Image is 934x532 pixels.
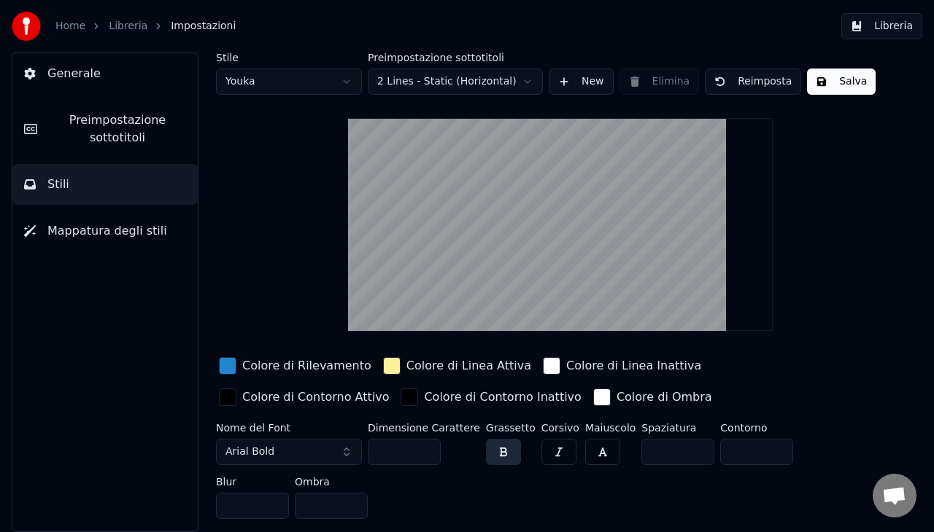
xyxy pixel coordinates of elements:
[216,386,392,409] button: Colore di Contorno Attivo
[12,100,198,158] button: Preimpostazione sottotitoli
[540,354,704,378] button: Colore di Linea Inattiva
[47,176,69,193] span: Stili
[398,386,584,409] button: Colore di Contorno Inattivo
[109,19,147,34] a: Libreria
[807,69,876,95] button: Salva
[841,13,922,39] button: Libreria
[216,52,362,63] label: Stile
[216,477,289,487] label: Blur
[705,69,801,95] button: Reimposta
[566,357,701,375] div: Colore di Linea Inattiva
[549,69,614,95] button: New
[720,423,793,433] label: Contorno
[225,445,274,459] span: Arial Bold
[49,112,186,146] span: Preimpostazione sottotitoli
[12,53,198,94] button: Generale
[171,19,236,34] span: Impostazioni
[47,222,167,240] span: Mappatura degli stili
[873,474,916,517] div: Aprire la chat
[590,386,715,409] button: Colore di Ombra
[216,354,374,378] button: Colore di Rilevamento
[295,477,368,487] label: Ombra
[380,354,534,378] button: Colore di Linea Attiva
[486,423,536,433] label: Grassetto
[617,388,712,406] div: Colore di Ombra
[55,19,85,34] a: Home
[12,211,198,251] button: Mappatura degli stili
[216,423,362,433] label: Nome del Font
[47,65,101,82] span: Generale
[585,423,636,433] label: Maiuscolo
[242,388,389,406] div: Colore di Contorno Attivo
[12,12,41,41] img: youka
[641,423,714,433] label: Spaziatura
[368,52,543,63] label: Preimpostazione sottotitoli
[424,388,581,406] div: Colore di Contorno Inattivo
[368,423,480,433] label: Dimensione Carattere
[242,357,371,375] div: Colore di Rilevamento
[541,423,579,433] label: Corsivo
[12,164,198,205] button: Stili
[55,19,236,34] nav: breadcrumb
[406,357,531,375] div: Colore di Linea Attiva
